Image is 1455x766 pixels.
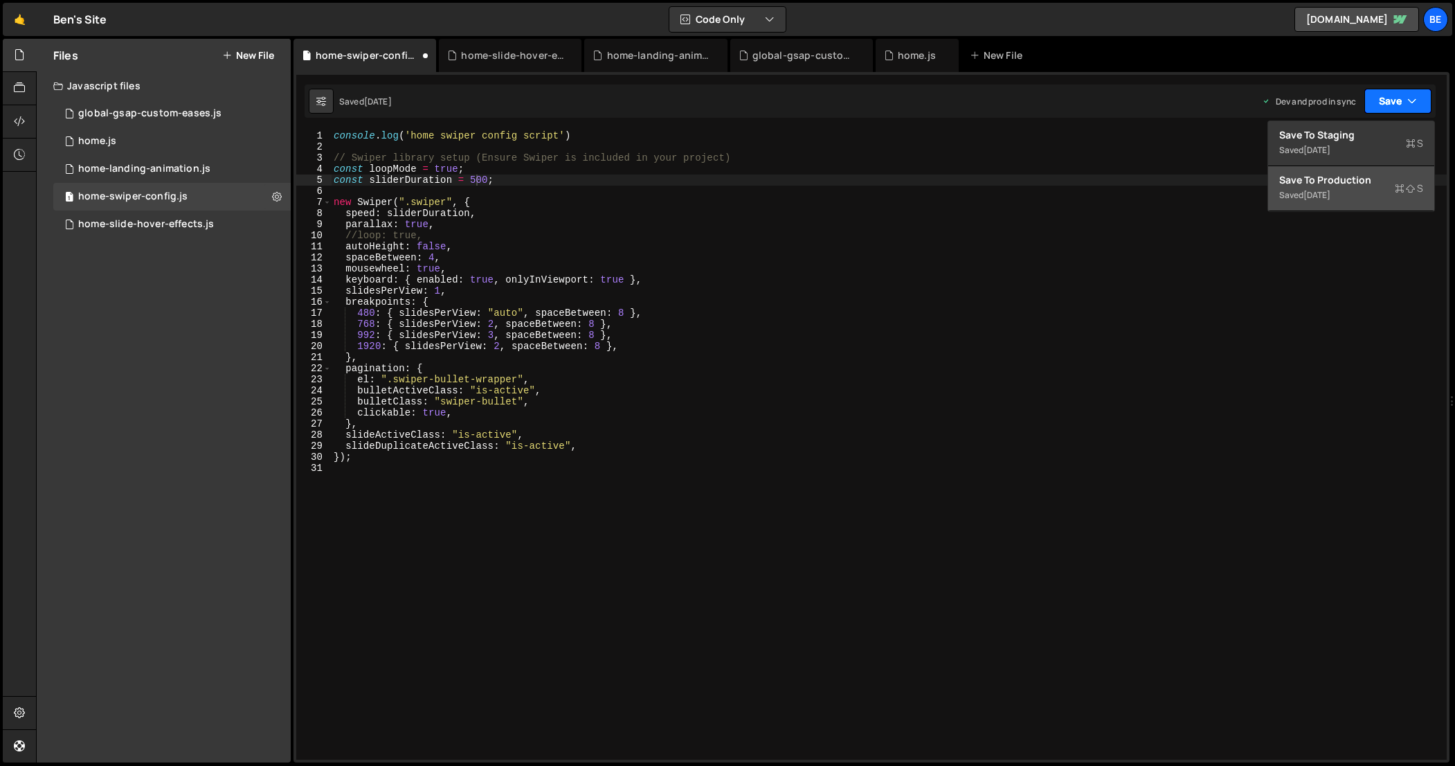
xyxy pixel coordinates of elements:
[1268,166,1434,211] button: Save to ProductionS Saved[DATE]
[1423,7,1448,32] a: Be
[296,241,332,252] div: 11
[53,155,291,183] div: 11910/28512.js
[296,452,332,463] div: 30
[364,96,392,107] div: [DATE]
[296,296,332,308] div: 16
[898,48,936,62] div: home.js
[1279,128,1423,142] div: Save to Staging
[53,100,291,127] div: 11910/28433.js
[1279,142,1423,159] div: Saved
[1268,121,1434,166] button: Save to StagingS Saved[DATE]
[296,163,332,175] div: 4
[1303,189,1330,201] div: [DATE]
[296,396,332,407] div: 25
[296,274,332,285] div: 14
[296,463,332,474] div: 31
[53,211,291,238] div: 11910/28435.js
[3,3,37,36] a: 🤙
[296,208,332,219] div: 8
[296,263,332,274] div: 13
[296,141,332,152] div: 2
[53,48,78,63] h2: Files
[1395,181,1423,195] span: S
[296,219,332,230] div: 9
[65,193,73,204] span: 1
[1279,173,1423,187] div: Save to Production
[296,330,332,341] div: 19
[296,175,332,186] div: 5
[78,163,210,175] div: home-landing-animation.js
[296,130,332,141] div: 1
[37,72,291,100] div: Javascript files
[78,135,116,148] div: home.js
[53,127,291,155] div: 11910/28508.js
[1262,96,1356,107] div: Dev and prod in sync
[970,48,1028,62] div: New File
[296,285,332,296] div: 15
[296,407,332,418] div: 26
[296,252,332,263] div: 12
[296,319,332,330] div: 18
[296,197,332,208] div: 7
[1303,144,1330,156] div: [DATE]
[78,218,214,231] div: home-slide-hover-effects.js
[53,183,291,211] div: 11910/28432.js
[296,418,332,429] div: 27
[53,11,107,28] div: Ben's Site
[607,48,711,62] div: home-landing-animation.js
[222,50,274,61] button: New File
[461,48,565,62] div: home-slide-hover-effects.js
[296,230,332,241] div: 10
[752,48,856,62] div: global-gsap-custom-eases.js
[296,186,332,197] div: 6
[78,190,188,203] div: home-swiper-config.js
[339,96,392,107] div: Saved
[1364,89,1431,114] button: Save
[296,363,332,374] div: 22
[78,107,222,120] div: global-gsap-custom-eases.js
[296,308,332,319] div: 17
[296,341,332,352] div: 20
[296,429,332,440] div: 28
[296,385,332,396] div: 24
[669,7,786,32] button: Code Only
[316,48,419,62] div: home-swiper-config.js
[296,440,332,452] div: 29
[1294,7,1419,32] a: [DOMAIN_NAME]
[296,152,332,163] div: 3
[296,352,332,363] div: 21
[1406,136,1423,150] span: S
[1279,187,1423,204] div: Saved
[296,374,332,385] div: 23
